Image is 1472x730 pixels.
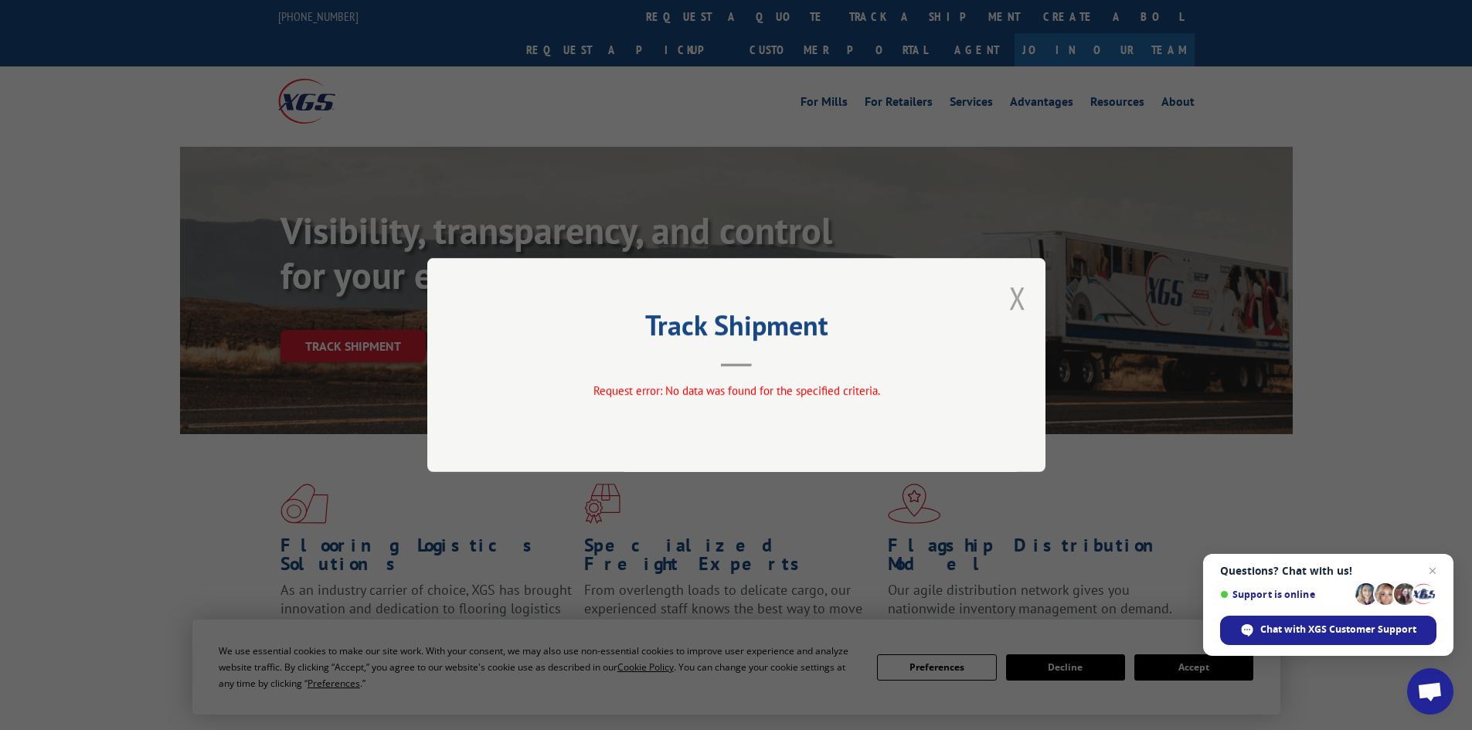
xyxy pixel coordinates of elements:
[593,383,879,398] span: Request error: No data was found for the specified criteria.
[1260,623,1416,637] span: Chat with XGS Customer Support
[1407,668,1453,715] div: Open chat
[1009,277,1026,318] button: Close modal
[1220,589,1350,600] span: Support is online
[505,314,968,344] h2: Track Shipment
[1220,616,1436,645] div: Chat with XGS Customer Support
[1423,562,1442,580] span: Close chat
[1220,565,1436,577] span: Questions? Chat with us!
